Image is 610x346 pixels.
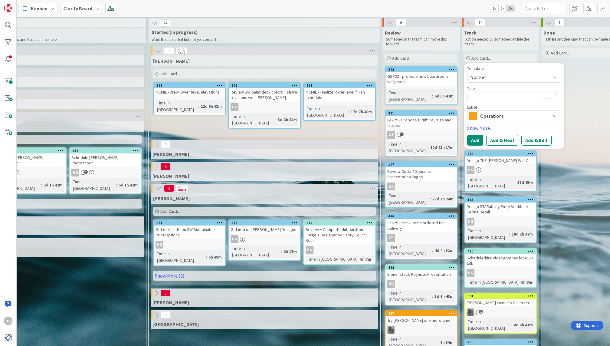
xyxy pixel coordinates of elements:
a: Show More... [467,124,561,132]
div: 305 [231,83,300,87]
div: 204 [467,152,536,156]
div: LK [387,183,395,190]
div: 428Bienenstock Keynote Presentation [385,265,457,278]
div: Time in [GEOGRAPHIC_DATA] [231,113,275,126]
div: Time in [GEOGRAPHIC_DATA] [467,176,515,189]
img: Visit kanbanzone.com [4,4,12,12]
span: 2x [498,5,507,12]
a: 204Design TNP [PERSON_NAME] Wall ArtHGTime in [GEOGRAPHIC_DATA]:17d 25m [464,150,537,192]
div: 291 [385,110,457,116]
div: 259MCMIL - draw lower level elevations [154,83,225,96]
div: HG [71,169,79,176]
div: HG [306,246,313,254]
span: : [281,248,282,255]
div: 391 [467,294,536,298]
div: HG [231,235,238,243]
div: Min 1 [177,48,185,51]
div: HG [70,169,141,176]
div: 5d 1h 42m [42,182,64,188]
div: 5d 1h 42m [117,182,139,188]
span: Add Card... [471,55,491,61]
textarea: To enrich screen reader interactions, please activate Accessibility in Grammarly extension settings [467,91,561,102]
div: 466 [229,220,300,226]
a: Show More (3) [153,271,376,281]
div: 147 [385,162,457,167]
span: Track [464,30,477,36]
a: 132Schedule [PERSON_NAME] PhotoshootHGTime in [GEOGRAPHIC_DATA]:5d 1h 42m [69,147,142,194]
div: 461 [156,221,225,225]
div: Bienenstock Keynote Presentation [385,270,457,278]
a: 426STA25 - track items ordered for deliveryLTTime in [GEOGRAPHIC_DATA]:4d 4h 31m [385,213,457,259]
p: Work that is started but not yet complete [152,37,373,42]
div: 426 [388,214,457,218]
div: LT [387,234,395,242]
div: PA [465,308,536,316]
span: Template [467,66,484,71]
div: 242 [385,67,457,72]
div: 163 [467,198,536,202]
span: Kanban [31,5,48,12]
div: 457 [385,311,457,316]
div: 420 [467,249,536,253]
span: Lisa T. [152,151,189,157]
span: Lisa K. [152,173,189,179]
div: Schedule [PERSON_NAME] Photoshoot [70,153,141,167]
a: 242GSP23 - propose new boardroom wallpaperTime in [GEOGRAPHIC_DATA]:6d 6h 43m [385,66,457,105]
span: 24 [160,19,170,27]
div: Time in [GEOGRAPHIC_DATA] [387,192,430,206]
div: Get more info on SW Sustainable Paint Options [154,226,225,239]
div: 147 [388,163,457,167]
span: : [358,256,359,262]
div: 3d 6h 44m [276,116,298,123]
div: 255 [465,339,536,345]
p: Action needed by someone outside the team [465,37,536,47]
div: 457 [388,311,457,316]
div: Time in [GEOGRAPHIC_DATA] [156,100,198,113]
div: 132 [70,148,141,153]
div: Min 1 [177,185,185,188]
div: Time in [GEOGRAPHIC_DATA] [306,105,348,118]
span: 1 [400,132,404,136]
div: GT [229,103,300,111]
div: 457Try [PERSON_NAME] one more time [385,311,457,324]
div: 10d 23h 17m [429,144,455,151]
button: Add & Next [486,135,518,146]
p: Someone on the team can move this forward [386,37,456,47]
div: 147Review Code 4 Seasons Presentation Pages [385,162,457,181]
div: 18d 2h 37m [510,231,534,237]
div: Time in [GEOGRAPHIC_DATA] [467,227,509,241]
div: Time in [GEOGRAPHIC_DATA] [231,245,281,258]
div: 291LAZ25 - Propose furniture, rugs and drapes [385,110,457,129]
div: Try [PERSON_NAME] one more time [385,316,457,324]
div: Review SW paint deck colors + share revisions with [PERSON_NAME] [229,88,300,101]
span: : [206,254,207,260]
div: HG [467,269,474,277]
div: 242GSP23 - propose new boardroom wallpaper [385,67,457,86]
a: 147Review Code 4 Seasons Presentation PagesLKTime in [GEOGRAPHIC_DATA]:27d 3h 24m [385,161,457,208]
span: : [438,339,439,346]
span: Label [467,105,477,109]
div: Time in [GEOGRAPHIC_DATA] [467,318,511,331]
input: Quick Filter... [521,3,566,14]
a: 468Review + Complete Hubbardton Forge's Designer Advisory Council RecsHGTime in [GEOGRAPHIC_DATA]... [303,219,376,265]
span: Add Card... [160,209,180,214]
span: Hannah [153,195,190,201]
a: 428Bienenstock Keynote PresentationHGTime in [GEOGRAPHIC_DATA]:3d 6h 43m [385,264,457,305]
div: Max 3 [177,188,186,191]
span: : [432,293,433,300]
div: 259 [156,83,225,87]
a: 259MCMIL - draw lower level elevationsTime in [GEOGRAPHIC_DATA]:12d 6h 43m [153,82,226,115]
div: 466Get info on [PERSON_NAME] Designs [229,220,300,233]
div: 204Design TNP [PERSON_NAME] Wall Art [465,151,536,164]
img: PA [467,308,474,316]
div: 3d 6h 43m [433,293,455,300]
img: avatar [4,334,12,342]
div: HG [385,280,457,288]
span: : [511,321,512,328]
div: HG [467,166,474,174]
div: 163 [465,197,536,203]
div: 163Design STARability Entry Vestibule Ceiling Detail [465,197,536,216]
span: 1 [479,310,483,314]
div: 461Get more info on SW Sustainable Paint Options [154,220,225,239]
a: 258MCMIL - Finalize lower level finish scheduleTime in [GEOGRAPHIC_DATA]:17d 7h 40m [303,82,376,121]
